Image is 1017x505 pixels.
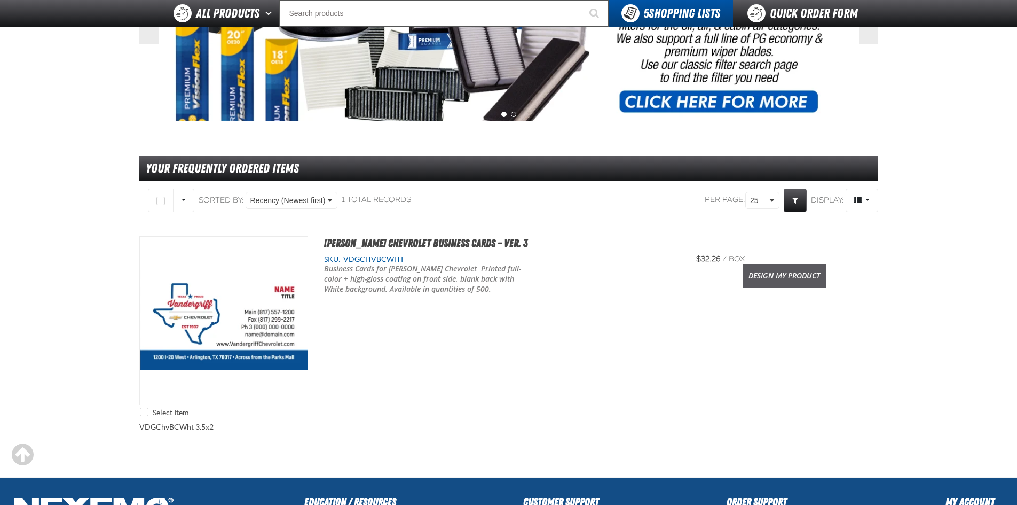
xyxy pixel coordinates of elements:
[140,237,308,405] img: Vandergriff Chevrolet Business Cards – Ver. 3
[140,408,148,416] input: Select Item
[743,264,826,288] a: Design My Product
[140,408,188,418] label: Select Item
[501,112,507,117] button: 1 of 2
[696,254,720,263] span: $32.26
[846,189,878,212] span: Product Grid Views Toolbar
[140,237,308,405] : View Details of the Vandergriff Chevrolet Business Cards – Ver. 3
[846,189,878,212] button: Product Grid Views Toolbar
[729,254,745,263] span: box
[722,254,727,263] span: /
[750,195,767,206] span: 25
[196,4,259,23] span: All Products
[784,189,807,212] a: Expand or Collapse Grid Filters
[173,189,194,212] button: Rows selection options
[342,195,411,205] div: 1 total records
[11,443,34,467] div: Scroll to the top
[139,156,878,181] div: Your Frequently Ordered Items
[324,264,535,294] p: Business Cards for [PERSON_NAME] Chevrolet Printed full-color + high-gloss coating on front side,...
[341,255,404,263] span: VDGCHVBCWHT
[643,6,720,21] span: Shopping Lists
[643,6,649,21] strong: 5
[705,195,745,205] span: Per page:
[139,220,878,448] div: VDGChvBCWht 3.5x2
[250,195,326,206] span: Recency (Newest first)
[511,112,516,117] button: 2 of 2
[199,195,244,204] span: Sorted By:
[324,254,676,265] div: SKU:
[324,237,527,250] a: [PERSON_NAME] Chevrolet Business Cards – Ver. 3
[811,195,844,204] span: Display:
